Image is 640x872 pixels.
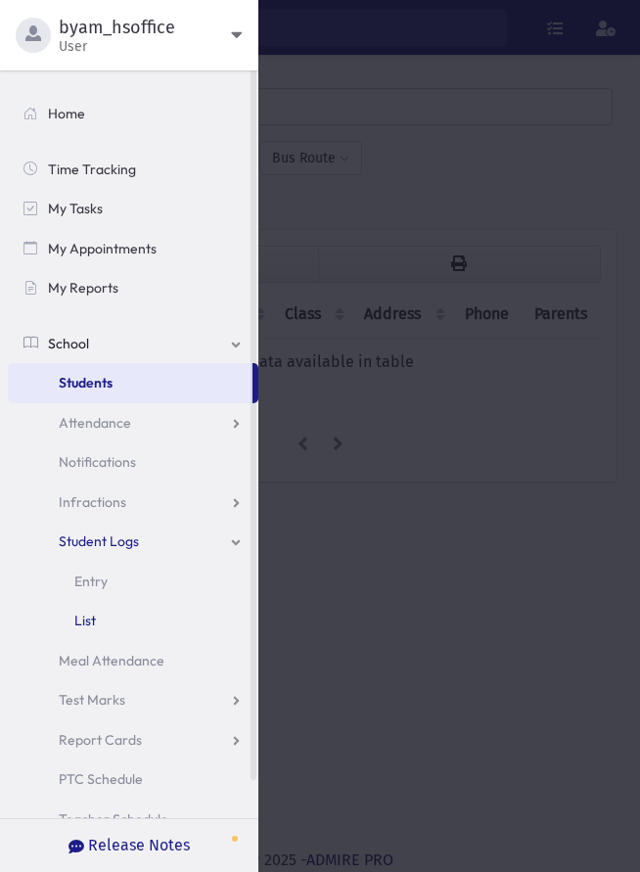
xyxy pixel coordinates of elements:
span: My Appointments [48,240,157,257]
a: My Tasks [8,189,258,229]
span: User [59,39,231,55]
a: PTC Schedule [8,759,258,800]
span: Report Cards [59,731,142,749]
a: Notifications [8,442,258,482]
a: School [8,324,258,364]
a: My Reports [8,268,258,308]
a: Attendance [8,403,258,443]
span: PTC Schedule [59,770,143,788]
span: Student Logs [59,532,139,550]
span: Students [59,374,113,391]
a: Report Cards [8,720,258,760]
a: Entry [8,562,258,602]
span: Notifications [59,453,136,471]
a: Students [8,363,252,403]
span: Entry [74,573,108,590]
span: Attendance [59,414,131,432]
button: Release Notes [8,827,251,864]
a: Infractions [8,482,258,523]
a: Teacher Schedule [8,800,258,840]
span: School [48,335,89,352]
a: Student Logs [8,522,258,562]
a: My Appointments [8,229,258,269]
a: List [8,601,258,641]
span: My Tasks [48,200,103,217]
span: byam_hsoffice [59,16,231,39]
span: Infractions [59,493,126,511]
span: Meal Attendance [59,652,164,669]
span: Test Marks [59,691,125,709]
span: My Reports [48,279,118,297]
span: Teacher Schedule [59,810,168,828]
span: List [74,612,96,629]
a: Test Marks [8,680,258,720]
a: Meal Attendance [8,641,258,681]
span: Home [48,105,85,122]
a: Time Tracking [8,150,258,190]
a: Home [8,94,258,134]
span: Time Tracking [48,161,136,178]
